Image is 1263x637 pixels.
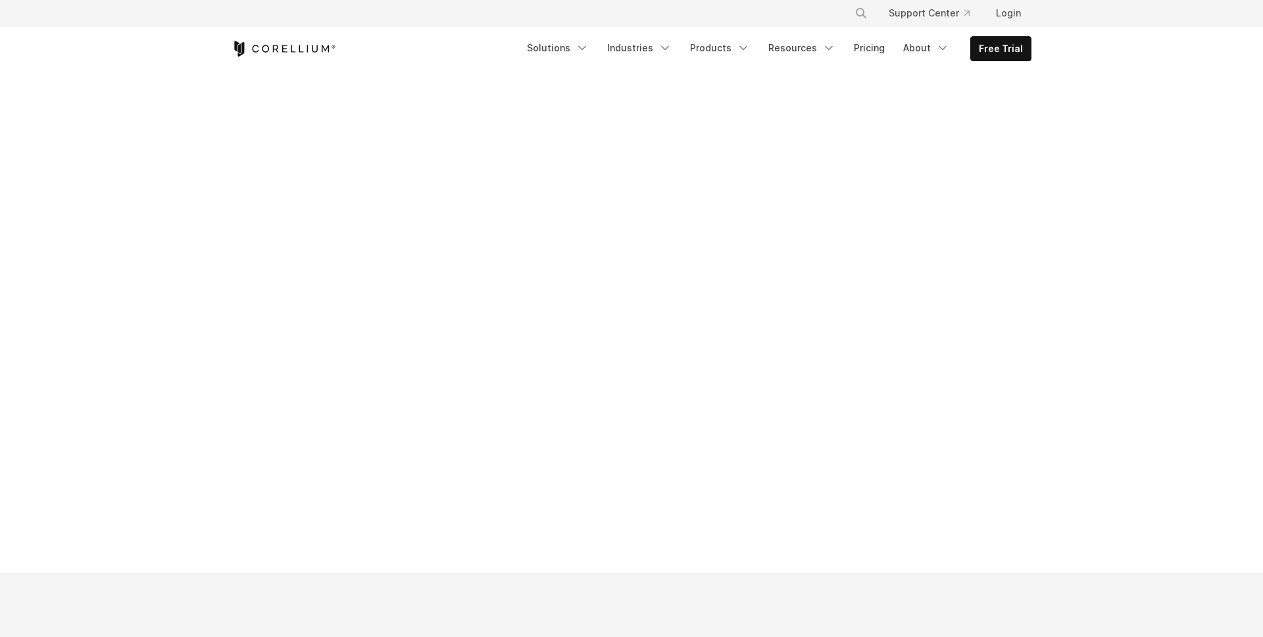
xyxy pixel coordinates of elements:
[599,36,680,60] a: Industries
[519,36,597,60] a: Solutions
[839,1,1031,25] div: Navigation Menu
[682,36,758,60] a: Products
[985,1,1031,25] a: Login
[846,36,893,60] a: Pricing
[878,1,980,25] a: Support Center
[971,37,1031,61] a: Free Trial
[519,36,1031,61] div: Navigation Menu
[760,36,843,60] a: Resources
[895,36,957,60] a: About
[849,1,873,25] button: Search
[232,41,336,57] a: Corellium Home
